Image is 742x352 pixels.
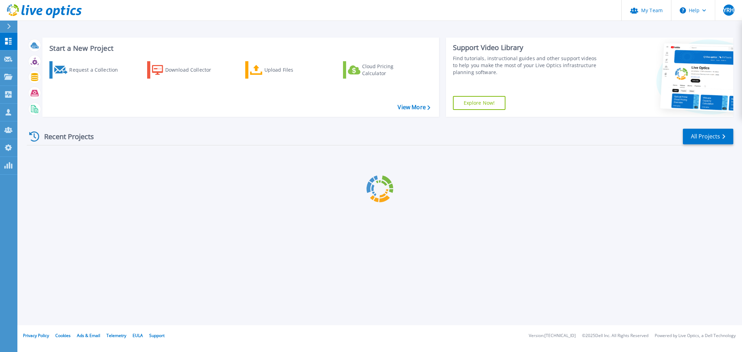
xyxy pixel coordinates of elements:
[69,63,125,77] div: Request a Collection
[582,334,648,338] li: © 2025 Dell Inc. All Rights Reserved
[106,333,126,338] a: Telemetry
[655,334,736,338] li: Powered by Live Optics, a Dell Technology
[149,333,165,338] a: Support
[529,334,576,338] li: Version: [TECHNICAL_ID]
[723,7,734,13] span: YRH
[27,128,103,145] div: Recent Projects
[453,55,600,76] div: Find tutorials, instructional guides and other support videos to help you make the most of your L...
[453,43,600,52] div: Support Video Library
[147,61,225,79] a: Download Collector
[398,104,430,111] a: View More
[264,63,320,77] div: Upload Files
[362,63,418,77] div: Cloud Pricing Calculator
[343,61,421,79] a: Cloud Pricing Calculator
[453,96,506,110] a: Explore Now!
[77,333,100,338] a: Ads & Email
[165,63,221,77] div: Download Collector
[245,61,323,79] a: Upload Files
[49,61,127,79] a: Request a Collection
[55,333,71,338] a: Cookies
[23,333,49,338] a: Privacy Policy
[683,129,733,144] a: All Projects
[49,45,430,52] h3: Start a New Project
[133,333,143,338] a: EULA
